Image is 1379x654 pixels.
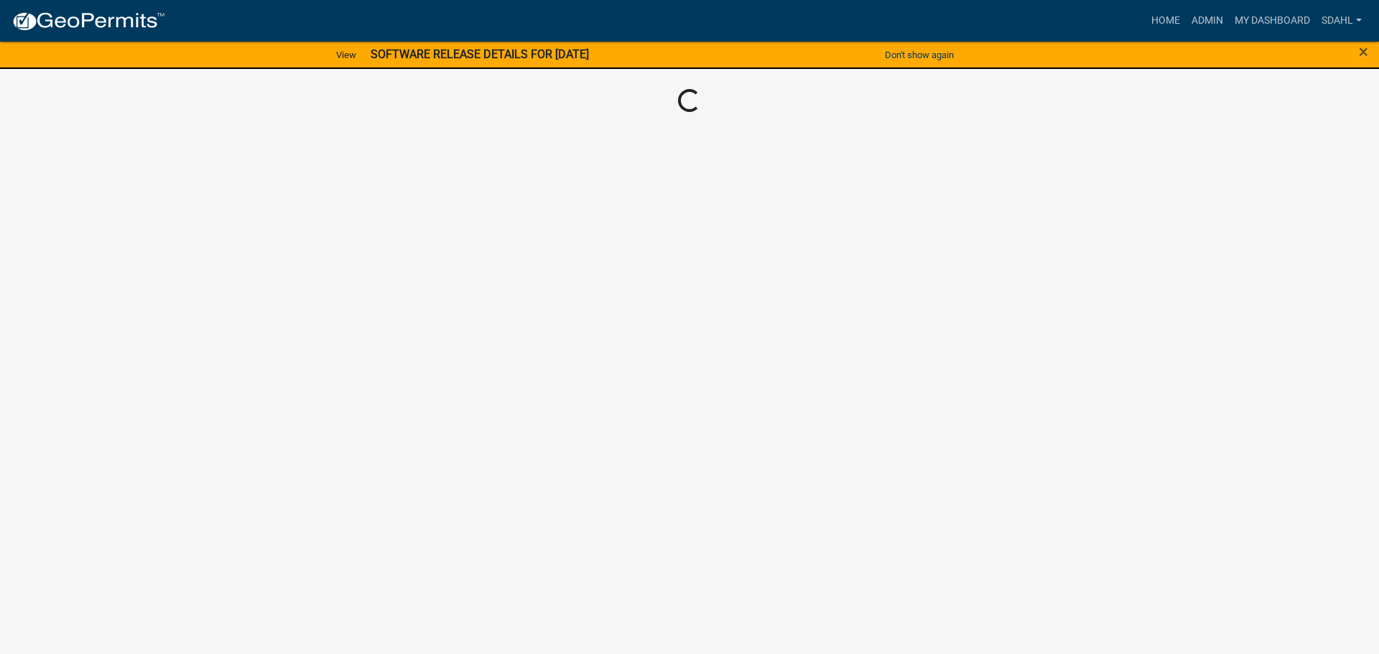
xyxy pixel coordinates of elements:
[1359,43,1368,60] button: Close
[330,43,362,67] a: View
[1146,7,1186,34] a: Home
[1316,7,1368,34] a: sdahl
[879,43,960,67] button: Don't show again
[1229,7,1316,34] a: My Dashboard
[1359,42,1368,62] span: ×
[371,47,589,61] strong: SOFTWARE RELEASE DETAILS FOR [DATE]
[1186,7,1229,34] a: Admin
